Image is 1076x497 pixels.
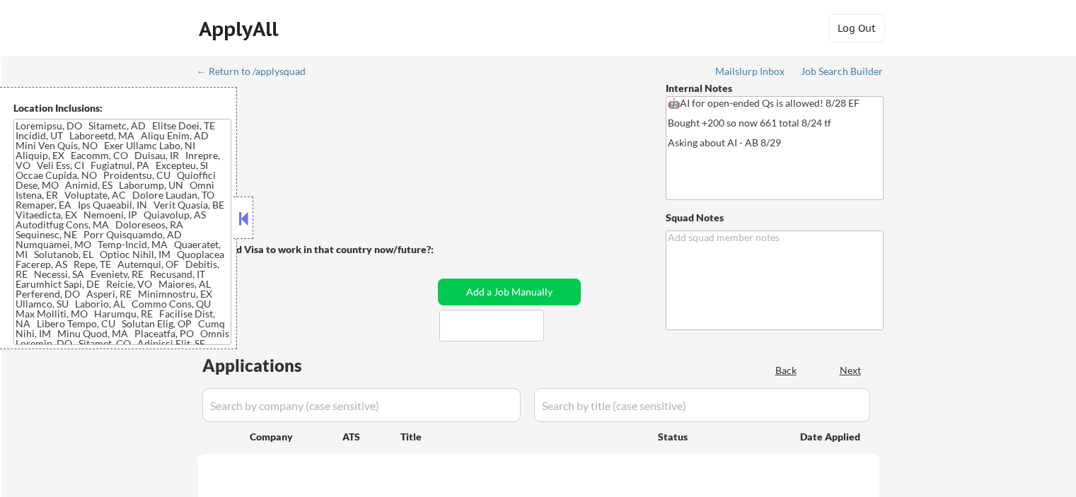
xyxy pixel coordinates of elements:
div: Internal Notes [666,81,884,95]
input: Search by title (case sensitive) [534,388,870,422]
div: Job Search Builder [801,66,884,76]
div: Status [658,423,780,449]
div: Squad Notes [666,211,884,225]
div: Company [250,430,342,444]
strong: Will need Visa to work in that country now/future?: [198,243,434,255]
div: Next [840,363,862,378]
div: ATS [342,430,400,444]
div: Back [775,363,798,378]
div: ApplyAll [199,17,282,41]
div: Applications [202,357,342,374]
a: Job Search Builder [801,66,884,80]
div: Title [400,430,644,444]
div: Mailslurp Inbox [715,66,786,76]
a: Mailslurp Inbox [715,66,786,80]
input: Search by company (case sensitive) [202,388,521,422]
button: Log Out [828,14,885,42]
div: ← Return to /applysquad [197,66,319,76]
div: Date Applied [800,430,862,444]
div: Location Inclusions: [13,101,231,115]
button: Add a Job Manually [438,279,581,305]
a: ← Return to /applysquad [197,66,319,80]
